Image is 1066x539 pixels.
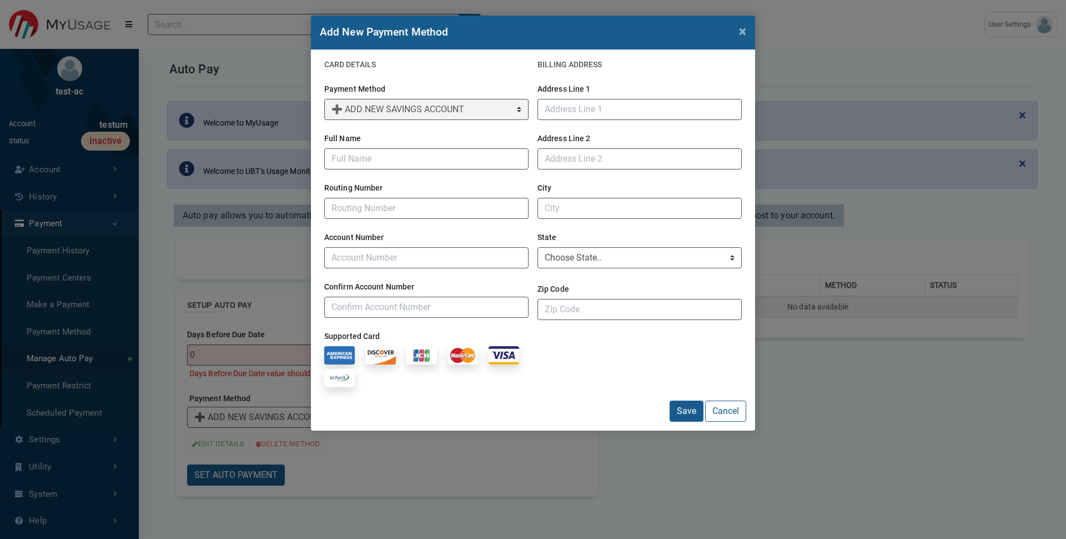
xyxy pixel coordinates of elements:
[324,369,355,387] img: echeck
[537,198,742,219] input: City
[537,228,557,247] label: State
[324,178,383,198] label: Routing Number
[324,198,529,219] input: Routing Number
[406,346,437,365] img: jcb card
[670,401,703,422] button: Save
[537,299,742,320] input: Zip Code
[324,129,361,148] label: Full Name
[324,277,414,297] label: Confirm Account Number
[705,401,746,422] button: Cancel
[324,327,380,346] label: Supported Card
[537,59,742,75] h2: BILLING ADDRESS
[324,346,355,365] img: americanexpress card
[324,59,529,75] h2: CARD DETAILS
[537,79,590,99] label: Address Line 1
[447,346,478,365] img: mastercard card
[537,280,569,299] label: Zip Code
[365,346,396,365] img: discover card
[537,178,551,198] label: City
[739,23,746,39] span: ×
[489,346,519,365] img: visa card
[537,129,590,148] label: Address Line 2
[537,99,742,120] input: Address Line 1
[537,148,742,169] input: Address Line 2
[324,148,529,169] input: Full Name
[324,297,529,318] input: Confirm Account Number
[730,16,755,47] button: Close
[324,79,385,99] label: Payment Method
[320,24,448,41] h2: Add New Payment Method
[324,228,384,247] label: Account Number
[324,247,529,268] input: Account Number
